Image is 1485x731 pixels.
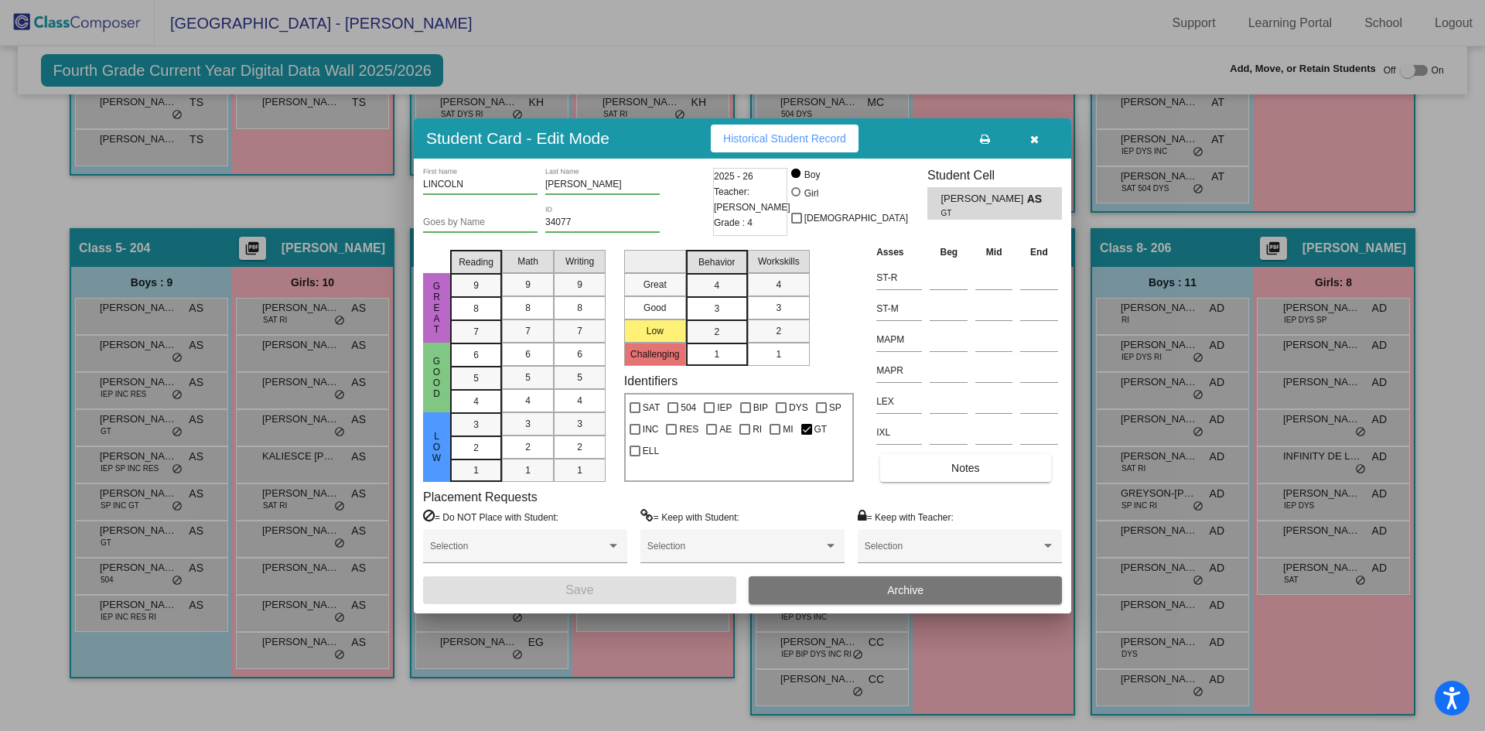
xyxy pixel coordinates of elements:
span: 5 [525,371,531,384]
span: 4 [577,394,582,408]
input: assessment [876,328,922,351]
span: 2025 - 26 [714,169,753,184]
span: Save [565,583,593,596]
span: Good [430,356,444,399]
th: Beg [926,244,971,261]
span: 2 [473,441,479,455]
span: 3 [473,418,479,432]
span: 6 [577,347,582,361]
span: [PERSON_NAME] [940,191,1026,207]
label: Identifiers [624,374,678,388]
h3: Student Cell [927,168,1062,183]
span: 2 [577,440,582,454]
span: 3 [525,417,531,431]
span: Great [430,281,444,335]
span: 3 [776,301,781,315]
input: assessment [876,297,922,320]
input: assessment [876,359,922,382]
span: 7 [577,324,582,338]
span: MI [783,420,793,439]
span: 9 [525,278,531,292]
span: 6 [525,347,531,361]
div: Girl [804,186,819,200]
span: Teacher: [PERSON_NAME] [714,184,790,215]
span: 1 [714,347,719,361]
span: Grade : 4 [714,215,753,231]
span: 5 [473,371,479,385]
span: DYS [789,398,808,417]
div: Boy [804,168,821,182]
input: assessment [876,390,922,413]
button: Notes [880,454,1050,482]
label: = Keep with Student: [640,509,739,524]
span: GT [940,207,1016,219]
span: 504 [681,398,696,417]
span: RI [753,420,762,439]
button: Archive [749,576,1062,604]
span: 4 [525,394,531,408]
span: 4 [473,395,479,408]
span: SAT [643,398,660,417]
input: Enter ID [545,217,660,228]
span: Reading [459,255,493,269]
span: SP [829,398,841,417]
input: goes by name [423,217,538,228]
span: 1 [525,463,531,477]
span: Behavior [698,255,735,269]
span: 1 [473,463,479,477]
h3: Student Card - Edit Mode [426,128,609,148]
span: 4 [776,278,781,292]
span: Writing [565,254,594,268]
span: 2 [714,325,719,339]
label: = Do NOT Place with Student: [423,509,558,524]
button: Historical Student Record [711,125,859,152]
input: assessment [876,421,922,444]
span: 2 [776,324,781,338]
span: Math [517,254,538,268]
th: Mid [971,244,1016,261]
button: Save [423,576,736,604]
span: AE [719,420,732,439]
input: assessment [876,266,922,289]
span: 2 [525,440,531,454]
span: 6 [473,348,479,362]
span: 7 [473,325,479,339]
label: = Keep with Teacher: [858,509,954,524]
span: Notes [951,462,980,474]
span: 3 [714,302,719,316]
span: 7 [525,324,531,338]
span: 1 [776,347,781,361]
span: 9 [577,278,582,292]
span: 8 [473,302,479,316]
span: 8 [577,301,582,315]
span: Historical Student Record [723,132,846,145]
span: INC [643,420,659,439]
span: [DEMOGRAPHIC_DATA] [804,209,908,227]
th: Asses [872,244,926,261]
span: BIP [753,398,768,417]
th: End [1016,244,1062,261]
span: 3 [577,417,582,431]
span: Low [430,431,444,463]
span: AS [1027,191,1049,207]
label: Placement Requests [423,490,538,504]
span: 9 [473,278,479,292]
span: 8 [525,301,531,315]
span: 1 [577,463,582,477]
span: RES [679,420,698,439]
span: 4 [714,278,719,292]
span: Archive [887,584,923,596]
span: Workskills [758,254,800,268]
span: ELL [643,442,659,460]
span: IEP [717,398,732,417]
span: 5 [577,371,582,384]
span: GT [814,420,828,439]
